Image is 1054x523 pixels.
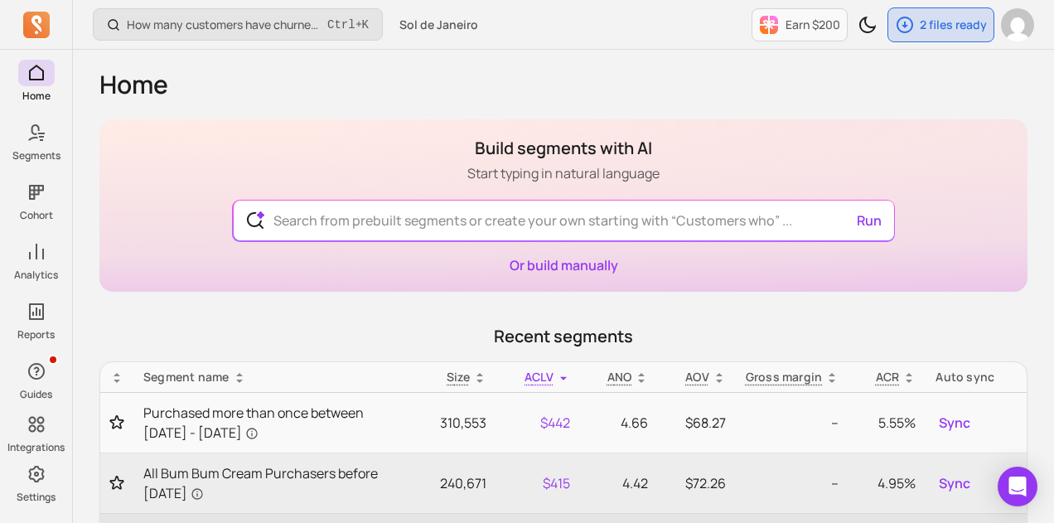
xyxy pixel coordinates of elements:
[850,204,888,237] button: Run
[99,325,1027,348] p: Recent segments
[110,475,123,492] button: Toggle favorite
[876,369,900,385] p: ACR
[447,369,470,385] span: Size
[936,409,974,436] button: Sync
[1001,8,1034,41] img: avatar
[362,18,369,31] kbd: K
[327,17,355,33] kbd: Ctrl
[506,473,570,493] p: $415
[590,473,648,493] p: 4.42
[510,256,618,274] a: Or build manually
[851,8,884,41] button: Toggle dark mode
[7,441,65,454] p: Integrations
[99,70,1027,99] h1: Home
[12,149,60,162] p: Segments
[746,473,839,493] p: --
[17,328,55,341] p: Reports
[786,17,840,33] p: Earn $200
[506,413,570,433] p: $442
[685,369,709,385] p: AOV
[467,137,660,160] h1: Build segments with AI
[887,7,994,42] button: 2 files ready
[467,163,660,183] p: Start typing in natural language
[421,473,486,493] p: 240,671
[260,201,868,240] input: Search from prebuilt segments or create your own starting with “Customers who” ...
[143,463,401,503] a: All Bum Bum Cream Purchasers before [DATE]
[752,8,848,41] button: Earn $200
[607,369,632,385] span: ANO
[143,369,401,385] div: Segment name
[858,413,916,433] p: 5.55%
[93,8,383,41] button: How many customers have churned?Ctrl+K
[920,17,987,33] p: 2 files ready
[668,473,726,493] p: $72.26
[746,369,823,385] p: Gross margin
[110,414,123,431] button: Toggle favorite
[327,16,369,33] span: +
[127,17,321,33] p: How many customers have churned?
[858,473,916,493] p: 4.95%
[20,209,53,222] p: Cohort
[668,413,726,433] p: $68.27
[389,10,488,40] button: Sol de Janeiro
[936,369,1017,385] div: Auto sync
[590,413,648,433] p: 4.66
[17,491,56,504] p: Settings
[143,403,401,443] a: Purchased more than once between [DATE] - [DATE]
[746,413,839,433] p: --
[939,473,970,493] span: Sync
[525,369,554,385] span: ACLV
[22,90,51,103] p: Home
[421,413,486,433] p: 310,553
[18,355,55,404] button: Guides
[14,269,58,282] p: Analytics
[399,17,478,33] span: Sol de Janeiro
[939,413,970,433] span: Sync
[936,470,974,496] button: Sync
[20,388,52,401] p: Guides
[998,467,1037,506] div: Open Intercom Messenger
